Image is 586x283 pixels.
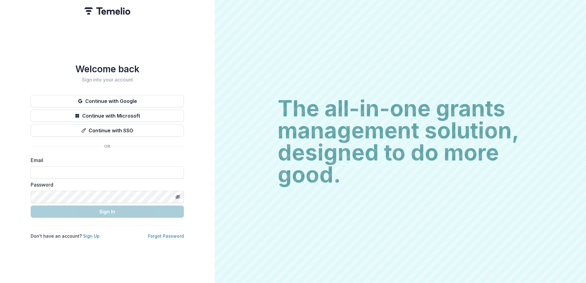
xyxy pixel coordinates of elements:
button: Continue with SSO [31,124,184,137]
label: Email [31,157,180,164]
p: Don't have an account? [31,233,100,239]
a: Forgot Password [148,233,184,239]
h2: Sign into your account [31,77,184,83]
a: Sign Up [83,233,100,239]
h1: Welcome back [31,63,184,74]
button: Continue with Microsoft [31,110,184,122]
label: Password [31,181,180,188]
button: Sign In [31,206,184,218]
button: Continue with Google [31,95,184,107]
img: Temelio [84,7,130,15]
button: Toggle password visibility [173,192,183,202]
